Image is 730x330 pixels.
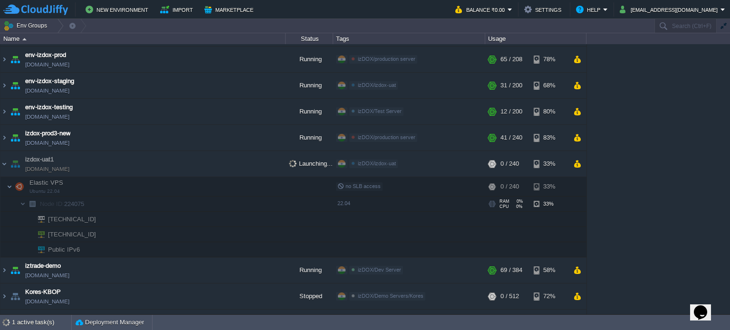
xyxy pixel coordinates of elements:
img: AMDAwAAAACH5BAEAAAAALAAAAAABAAEAAAICRAEAOw== [31,212,45,226]
img: AMDAwAAAACH5BAEAAAAALAAAAAABAAEAAAICRAEAOw== [0,47,8,72]
img: AMDAwAAAACH5BAEAAAAALAAAAAABAAEAAAICRAEAOw== [0,151,8,177]
a: env-izdox-prod [25,50,66,60]
img: AMDAwAAAACH5BAEAAAAALAAAAAABAAEAAAICRAEAOw== [26,242,31,257]
span: [TECHNICAL_ID] [47,227,97,242]
div: 33% [534,197,565,211]
span: [DOMAIN_NAME] [25,271,69,280]
a: izdox-uat1 [25,155,54,164]
img: AMDAwAAAACH5BAEAAAAALAAAAAABAAEAAAICRAEAOw== [0,125,8,151]
span: [DOMAIN_NAME] [25,164,69,174]
img: AMDAwAAAACH5BAEAAAAALAAAAAABAAEAAAICRAEAOw== [9,47,22,72]
img: AMDAwAAAACH5BAEAAAAALAAAAAABAAEAAAICRAEAOw== [9,73,22,98]
a: Kores-KBOP [25,287,61,297]
img: AMDAwAAAACH5BAEAAAAALAAAAAABAAEAAAICRAEAOw== [26,197,39,211]
span: iztrade-demo [25,261,61,271]
span: izDOX/Test Server [358,108,402,114]
img: AMDAwAAAACH5BAEAAAAALAAAAAABAAEAAAICRAEAOw== [9,125,22,151]
img: AMDAwAAAACH5BAEAAAAALAAAAAABAAEAAAICRAEAOw== [0,73,8,98]
div: 0 / 240 [500,151,519,177]
img: AMDAwAAAACH5BAEAAAAALAAAAAABAAEAAAICRAEAOw== [0,257,8,283]
a: Public IPv6 [47,246,81,253]
div: Status [286,33,333,44]
button: Settings [524,4,564,15]
span: izDOX/izdox-uat [358,160,396,166]
span: Elastic VPS [29,179,65,187]
span: izDOX/Demo Servers/Kores [358,293,423,299]
div: Running [286,99,333,124]
span: 0% [513,204,522,209]
span: 224075 [39,200,86,208]
span: izDOX/izdox-uat [358,82,396,88]
div: 33% [534,151,565,177]
a: [TECHNICAL_ID] [47,231,97,238]
span: [DOMAIN_NAME] [25,86,69,95]
span: Node ID: [40,200,64,207]
img: AMDAwAAAACH5BAEAAAAALAAAAAABAAEAAAICRAEAOw== [7,177,12,196]
a: izdox-prod3-new [25,129,70,138]
div: 41 / 240 [500,125,522,151]
img: AMDAwAAAACH5BAEAAAAALAAAAAABAAEAAAICRAEAOw== [0,99,8,124]
img: AMDAwAAAACH5BAEAAAAALAAAAAABAAEAAAICRAEAOw== [9,151,22,177]
div: Tags [334,33,485,44]
a: MYSQL-MASTER [25,313,75,323]
img: AMDAwAAAACH5BAEAAAAALAAAAAABAAEAAAICRAEAOw== [31,227,45,242]
div: 33% [534,177,565,196]
div: Running [286,125,333,151]
img: AMDAwAAAACH5BAEAAAAALAAAAAABAAEAAAICRAEAOw== [31,242,45,257]
button: Import [160,4,196,15]
button: New Environment [86,4,151,15]
span: izDOX/production server [358,56,415,62]
span: [DOMAIN_NAME] [25,112,69,122]
span: RAM [499,199,509,204]
div: 0 / 240 [500,177,519,196]
span: Public IPv6 [47,242,81,257]
img: AMDAwAAAACH5BAEAAAAALAAAAAABAAEAAAICRAEAOw== [0,283,8,309]
div: 68% [534,73,565,98]
span: [DOMAIN_NAME] [25,297,69,306]
span: [TECHNICAL_ID] [47,212,97,226]
span: [DOMAIN_NAME] [25,138,69,148]
a: Node ID:224075 [39,200,86,208]
span: no SLB access [337,183,381,189]
span: env-izdox-testing [25,103,73,112]
div: Running [286,73,333,98]
span: izDOX/Dev Server [358,267,401,273]
div: 0 / 512 [500,283,519,309]
img: AMDAwAAAACH5BAEAAAAALAAAAAABAAEAAAICRAEAOw== [9,99,22,124]
div: 1 active task(s) [12,315,71,330]
div: Stopped [286,283,333,309]
div: 80% [534,99,565,124]
div: Running [286,47,333,72]
div: 65 / 208 [500,47,522,72]
img: AMDAwAAAACH5BAEAAAAALAAAAAABAAEAAAICRAEAOw== [22,38,27,40]
img: AMDAwAAAACH5BAEAAAAALAAAAAABAAEAAAICRAEAOw== [20,197,26,211]
div: 72% [534,283,565,309]
button: Balance ₹0.00 [455,4,508,15]
span: CPU [499,204,509,209]
a: Elastic VPSUbuntu 22.04 [29,179,65,186]
div: 31 / 200 [500,73,522,98]
img: CloudJiffy [3,4,68,16]
img: AMDAwAAAACH5BAEAAAAALAAAAAABAAEAAAICRAEAOw== [9,283,22,309]
img: AMDAwAAAACH5BAEAAAAALAAAAAABAAEAAAICRAEAOw== [13,177,26,196]
span: 0% [513,199,523,204]
button: Marketplace [204,4,256,15]
div: 58% [534,257,565,283]
div: Running [286,257,333,283]
button: [EMAIL_ADDRESS][DOMAIN_NAME] [620,4,720,15]
a: [TECHNICAL_ID] [47,216,97,223]
span: izDOX/production server [358,134,415,140]
span: env-izdox-staging [25,76,74,86]
span: 22.04 [337,200,350,206]
iframe: chat widget [690,292,720,321]
div: 83% [534,125,565,151]
span: [DOMAIN_NAME] [25,60,69,69]
img: AMDAwAAAACH5BAEAAAAALAAAAAABAAEAAAICRAEAOw== [26,212,31,226]
button: Deployment Manager [76,318,144,327]
button: Env Groups [3,19,50,32]
button: Help [576,4,603,15]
